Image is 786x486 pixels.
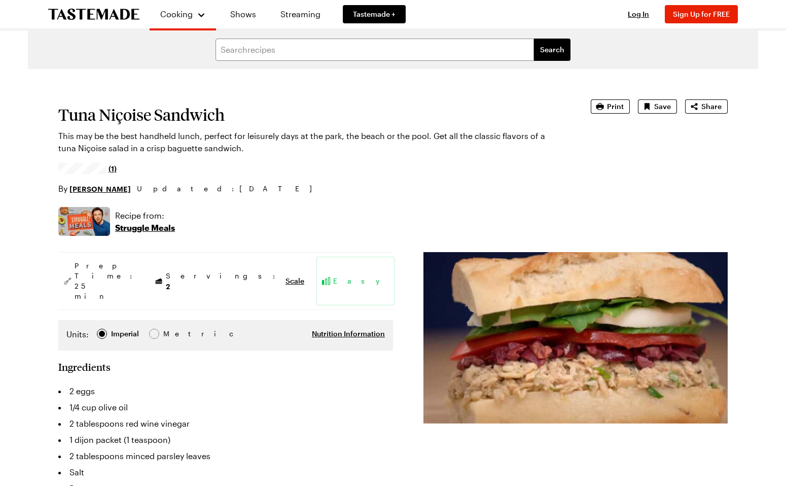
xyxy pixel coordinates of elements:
[163,328,185,339] div: Metric
[109,163,117,173] span: (1)
[665,5,738,23] button: Sign Up for FREE
[66,328,89,340] label: Units:
[115,210,175,222] p: Recipe from:
[111,328,140,339] span: Imperial
[137,183,322,194] span: Updated : [DATE]
[75,261,137,301] span: Prep Time: 25 min
[166,281,170,291] span: 2
[591,99,630,114] button: Print
[58,183,131,195] p: By
[638,99,677,114] button: Save recipe
[58,448,393,464] li: 2 tablespoons minced parsley leaves
[618,9,659,19] button: Log In
[48,9,139,20] a: To Tastemade Home Page
[58,399,393,415] li: 1/4 cup olive oil
[333,276,390,286] span: Easy
[160,9,193,19] span: Cooking
[58,164,117,172] a: 5/5 stars from 1 reviews
[353,9,396,19] span: Tastemade +
[58,464,393,480] li: Salt
[312,329,385,339] button: Nutrition Information
[685,99,728,114] button: Share
[160,4,206,24] button: Cooking
[540,45,564,55] span: Search
[654,101,671,112] span: Save
[58,361,111,373] h2: Ingredients
[285,276,304,286] button: Scale
[69,183,131,194] a: [PERSON_NAME]
[163,328,186,339] span: Metric
[115,210,175,234] a: Recipe from:Struggle Meals
[111,328,139,339] div: Imperial
[66,328,185,342] div: Imperial Metric
[58,415,393,432] li: 2 tablespoons red wine vinegar
[58,432,393,448] li: 1 dijon packet (1 teaspoon)
[607,101,624,112] span: Print
[534,39,570,61] button: filters
[166,271,280,292] span: Servings:
[628,10,649,18] span: Log In
[58,383,393,399] li: 2 eggs
[58,106,562,124] h1: Tuna Niçoise Sandwich
[673,10,730,18] span: Sign Up for FREE
[58,130,562,154] p: This may be the best handheld lunch, perfect for leisurely days at the park, the beach or the poo...
[115,222,175,234] p: Struggle Meals
[343,5,406,23] a: Tastemade +
[701,101,722,112] span: Share
[58,207,110,236] img: Show where recipe is used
